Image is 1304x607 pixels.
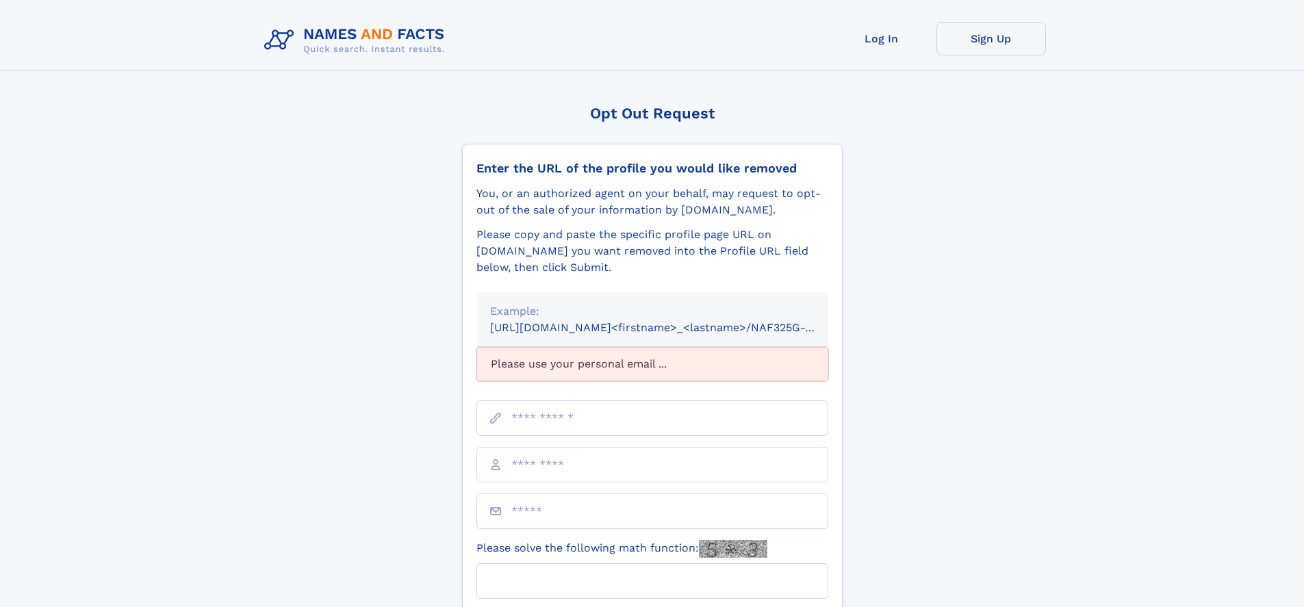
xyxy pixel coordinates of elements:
small: [URL][DOMAIN_NAME]<firstname>_<lastname>/NAF325G-xxxxxxxx [490,321,854,334]
div: Please copy and paste the specific profile page URL on [DOMAIN_NAME] you want removed into the Pr... [476,227,828,276]
div: Opt Out Request [462,105,843,122]
div: Enter the URL of the profile you would like removed [476,161,828,176]
div: Please use your personal email ... [476,347,828,381]
div: You, or an authorized agent on your behalf, may request to opt-out of the sale of your informatio... [476,185,828,218]
div: Example: [490,303,815,320]
a: Log In [827,22,936,55]
label: Please solve the following math function: [476,540,767,558]
a: Sign Up [936,22,1046,55]
img: Logo Names and Facts [259,22,456,59]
